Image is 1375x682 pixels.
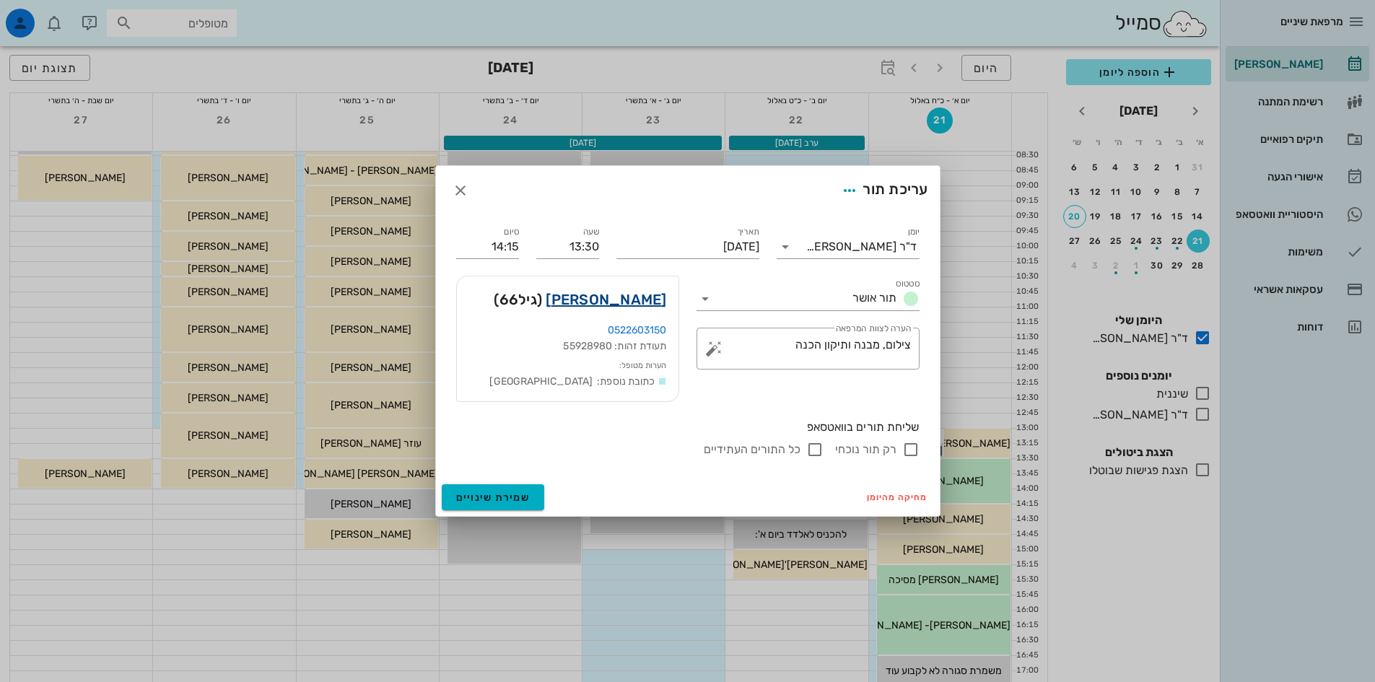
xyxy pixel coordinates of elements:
[861,487,934,507] button: מחיקה מהיומן
[546,288,666,311] a: [PERSON_NAME]
[697,287,920,310] div: סטטוסתור אושר
[867,492,928,502] span: מחיקה מהיומן
[704,442,800,457] label: כל התורים העתידיים
[494,288,542,311] span: (גיל )
[582,227,599,237] label: שעה
[442,484,545,510] button: שמירת שינויים
[852,291,896,305] span: תור אושר
[907,227,920,237] label: יומן
[896,279,920,289] label: סטטוס
[837,178,927,204] div: עריכת תור
[499,291,519,308] span: 66
[608,324,667,336] a: 0522603150
[504,227,519,237] label: סיום
[619,361,666,370] small: הערות מטופל:
[835,442,896,457] label: רק תור נוכחי
[489,375,655,388] span: כתובת נוספת: [GEOGRAPHIC_DATA]
[777,235,920,258] div: יומןד"ר [PERSON_NAME]
[835,323,910,334] label: הערה לצוות המרפאה
[456,419,920,435] div: שליחת תורים בוואטסאפ
[806,240,917,253] div: ד"ר [PERSON_NAME]
[736,227,759,237] label: תאריך
[456,491,531,504] span: שמירת שינויים
[468,338,667,354] div: תעודת זהות: 55928980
